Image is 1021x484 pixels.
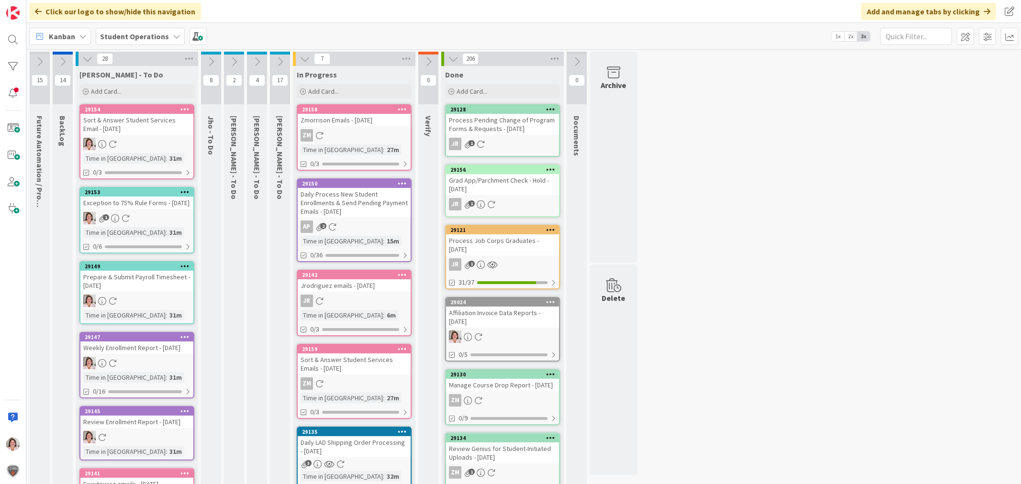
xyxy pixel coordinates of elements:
div: 29159 [298,345,411,353]
div: 29150Daily Process New Student Enrollments & Send Pending Payment Emails - [DATE] [298,179,411,218]
img: EW [83,431,96,443]
img: EW [449,330,461,343]
div: 29024 [450,299,559,306]
span: 2 [226,75,242,86]
span: Jho - To Do [206,116,216,155]
span: 0 [420,75,437,86]
div: 29145 [80,407,193,416]
div: Delete [602,292,626,304]
span: Amanda - To Do [275,116,285,199]
span: : [166,446,167,457]
span: 3 [305,460,312,466]
div: Add and manage tabs by clicking [861,3,996,20]
div: 27m [384,393,402,403]
div: Weekly Enrollment Report - [DATE] [80,341,193,354]
span: Add Card... [457,87,487,96]
div: 15m [384,236,402,246]
span: 1 [469,469,475,475]
img: EW [83,138,96,150]
div: ZM [446,394,559,407]
span: 0/3 [310,324,319,334]
div: Review Genius for Student-Initiated Uploads - [DATE] [446,442,559,463]
span: Eric - To Do [252,116,262,199]
div: 29130 [446,370,559,379]
div: 29141 [85,470,193,477]
span: Verify [424,116,433,136]
div: 29024 [446,298,559,307]
div: 29134 [450,435,559,441]
div: 29135 [302,429,411,435]
span: 17 [272,75,288,86]
div: 29154Sort & Answer Student Services Email - [DATE] [80,105,193,135]
span: 28 [97,53,113,65]
span: 15 [32,75,48,86]
div: 29147Weekly Enrollment Report - [DATE] [80,333,193,354]
div: ZM [298,377,411,390]
div: JR [446,198,559,210]
div: 29121 [450,227,559,233]
div: 29156 [450,166,559,173]
img: avatar [6,464,20,478]
div: EW [80,357,193,369]
div: EW [446,330,559,343]
img: EW [83,295,96,307]
span: Add Card... [91,87,122,96]
div: 29024Affiliation Invoice Data Reports - [DATE] [446,298,559,328]
div: EW [80,212,193,224]
div: Daily LAD Shipping Order Processing - [DATE] [298,436,411,457]
span: : [166,227,167,238]
div: 29158Zmorrison Emails - [DATE] [298,105,411,126]
div: 31m [167,372,184,383]
div: Time in [GEOGRAPHIC_DATA] [301,471,383,482]
span: 0/3 [310,407,319,417]
span: Zaida - To Do [229,116,239,199]
span: Documents [572,116,582,156]
div: 6m [384,310,398,320]
span: : [383,144,384,155]
div: JR [298,295,411,307]
span: 1 [469,140,475,146]
span: 4 [249,75,265,86]
div: 29147 [80,333,193,341]
div: 31m [167,153,184,164]
div: Time in [GEOGRAPHIC_DATA] [83,310,166,320]
span: 206 [462,53,479,65]
img: EW [83,212,96,224]
div: 29142 [302,272,411,278]
span: 0 [569,75,585,86]
div: 29135 [298,428,411,436]
div: 29156Grad App/Parchment Check - Hold - [DATE] [446,165,559,195]
div: 29159Sort & Answer Student Services Emails - [DATE] [298,345,411,374]
div: 29154 [80,105,193,114]
span: Future Automation / Process Building [35,116,45,246]
div: 29135Daily LAD Shipping Order Processing - [DATE] [298,428,411,457]
div: 31m [167,310,184,320]
div: 29142Jrodriguez emails - [DATE] [298,271,411,292]
div: 29121 [446,226,559,234]
div: 29153 [80,188,193,197]
div: JR [449,138,461,150]
div: 32m [384,471,402,482]
div: 29134Review Genius for Student-Initiated Uploads - [DATE] [446,434,559,463]
span: 0/5 [459,350,468,360]
div: EW [80,431,193,443]
span: 0/9 [459,413,468,423]
span: 1 [469,200,475,207]
div: 29156 [446,165,559,174]
div: Time in [GEOGRAPHIC_DATA] [83,372,166,383]
div: ZM [449,466,461,479]
div: ZM [446,466,559,479]
input: Quick Filter... [880,28,952,45]
span: 31/37 [459,277,474,287]
div: 29130Manage Course Drop Report - [DATE] [446,370,559,391]
span: Kanban [49,31,75,42]
div: EW [80,138,193,150]
div: 29149Prepare & Submit Payroll Timesheet - [DATE] [80,262,193,292]
div: 29128Process Pending Change of Program Forms & Requests - [DATE] [446,105,559,135]
div: 29142 [298,271,411,279]
div: Time in [GEOGRAPHIC_DATA] [301,310,383,320]
div: ZM [449,394,461,407]
div: 29134 [446,434,559,442]
div: JR [446,138,559,150]
span: 7 [314,53,330,65]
